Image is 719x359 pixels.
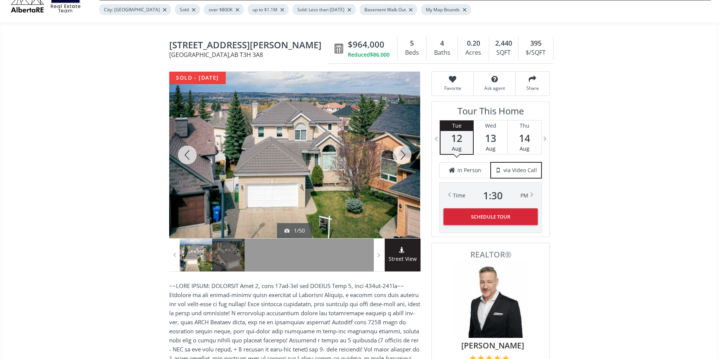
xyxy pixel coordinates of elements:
span: $86,000 [370,51,390,59]
div: $/SQFT [522,47,549,59]
span: 13 [474,133,507,143]
div: 121 Patterson Mount SW Calgary, AB T3H 3A8 - Photo 1 of 50 [169,72,420,238]
span: Aug [452,145,462,152]
span: 14 [508,133,542,143]
div: City: [GEOGRAPHIC_DATA] [99,4,171,15]
div: 5 [401,39,422,48]
div: Basement Walk Out [359,4,417,15]
span: Aug [520,145,529,152]
span: 2,440 [495,39,512,48]
img: Photo of Barry Klatt [453,262,528,338]
span: Ask agent [477,85,511,91]
span: 12 [441,133,473,143]
span: 1 : 30 [483,190,503,201]
span: via Video Call [503,166,537,174]
div: up to $1.1M [248,4,289,15]
span: REALTOR® [440,251,541,259]
span: Share [519,85,546,91]
span: Aug [486,145,496,152]
div: Acres [462,47,485,59]
div: Thu [508,120,542,131]
div: Time PM [453,190,528,201]
div: over $800K [204,4,244,15]
div: Sold [175,4,200,15]
div: 4 [430,39,454,48]
div: 1/50 [285,227,305,234]
div: 395 [522,39,549,48]
span: 121 Patterson Mount SW [169,40,331,52]
div: My Map Bounds [421,4,471,15]
div: 0.20 [462,39,485,48]
div: Wed [474,120,507,131]
button: Schedule Tour [444,208,538,225]
span: $964,000 [348,39,384,50]
div: Reduced [348,51,390,59]
div: Sold: Less than [DATE] [292,4,356,15]
div: sold - [DATE] [169,72,226,84]
div: Baths [430,47,454,59]
span: [GEOGRAPHIC_DATA] , AB T3H 3A8 [169,52,331,58]
span: Street View [385,255,421,263]
span: Favorite [436,85,470,91]
div: Beds [401,47,422,59]
div: SQFT [493,47,514,59]
span: in Person [457,166,481,174]
h3: Tour This Home [439,106,542,120]
div: Tue [441,120,473,131]
span: [PERSON_NAME] [444,340,541,351]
